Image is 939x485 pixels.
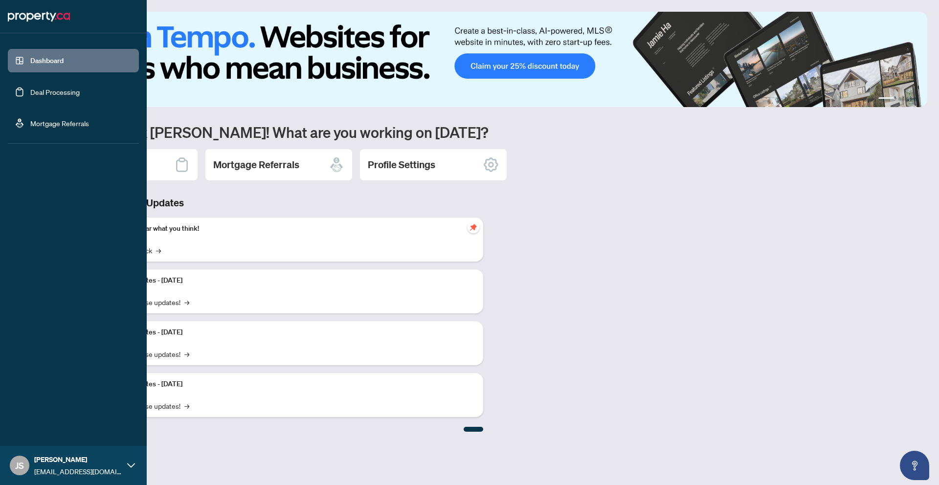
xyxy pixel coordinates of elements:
span: [PERSON_NAME] [34,454,122,465]
span: [EMAIL_ADDRESS][DOMAIN_NAME] [34,466,122,477]
p: Platform Updates - [DATE] [103,327,475,338]
img: Slide 0 [51,12,927,107]
span: JS [15,459,24,472]
img: logo [8,9,70,24]
a: Mortgage Referrals [30,119,89,128]
a: Dashboard [30,56,64,65]
p: Platform Updates - [DATE] [103,379,475,390]
p: We want to hear what you think! [103,223,475,234]
h2: Mortgage Referrals [213,158,299,172]
button: 4 [914,97,917,101]
button: 2 [898,97,902,101]
button: 3 [906,97,910,101]
h2: Profile Settings [368,158,435,172]
button: 1 [878,97,894,101]
span: → [184,400,189,411]
span: → [156,245,161,256]
p: Platform Updates - [DATE] [103,275,475,286]
span: → [184,349,189,359]
a: Deal Processing [30,88,80,96]
h1: Welcome back [PERSON_NAME]! What are you working on [DATE]? [51,123,927,141]
h3: Brokerage & Industry Updates [51,196,483,210]
button: Open asap [900,451,929,480]
span: pushpin [468,221,479,233]
span: → [184,297,189,308]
